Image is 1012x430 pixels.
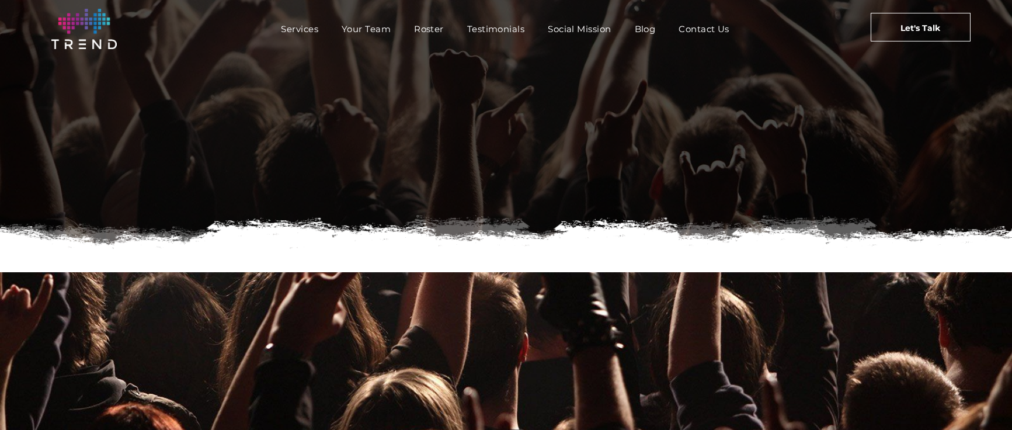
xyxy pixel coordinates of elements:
[871,13,971,41] a: Let's Talk
[51,9,117,49] img: logo
[269,20,330,37] a: Services
[455,20,536,37] a: Testimonials
[536,20,622,37] a: Social Mission
[402,20,455,37] a: Roster
[667,20,741,37] a: Contact Us
[623,20,667,37] a: Blog
[330,20,402,37] a: Your Team
[900,13,940,43] span: Let's Talk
